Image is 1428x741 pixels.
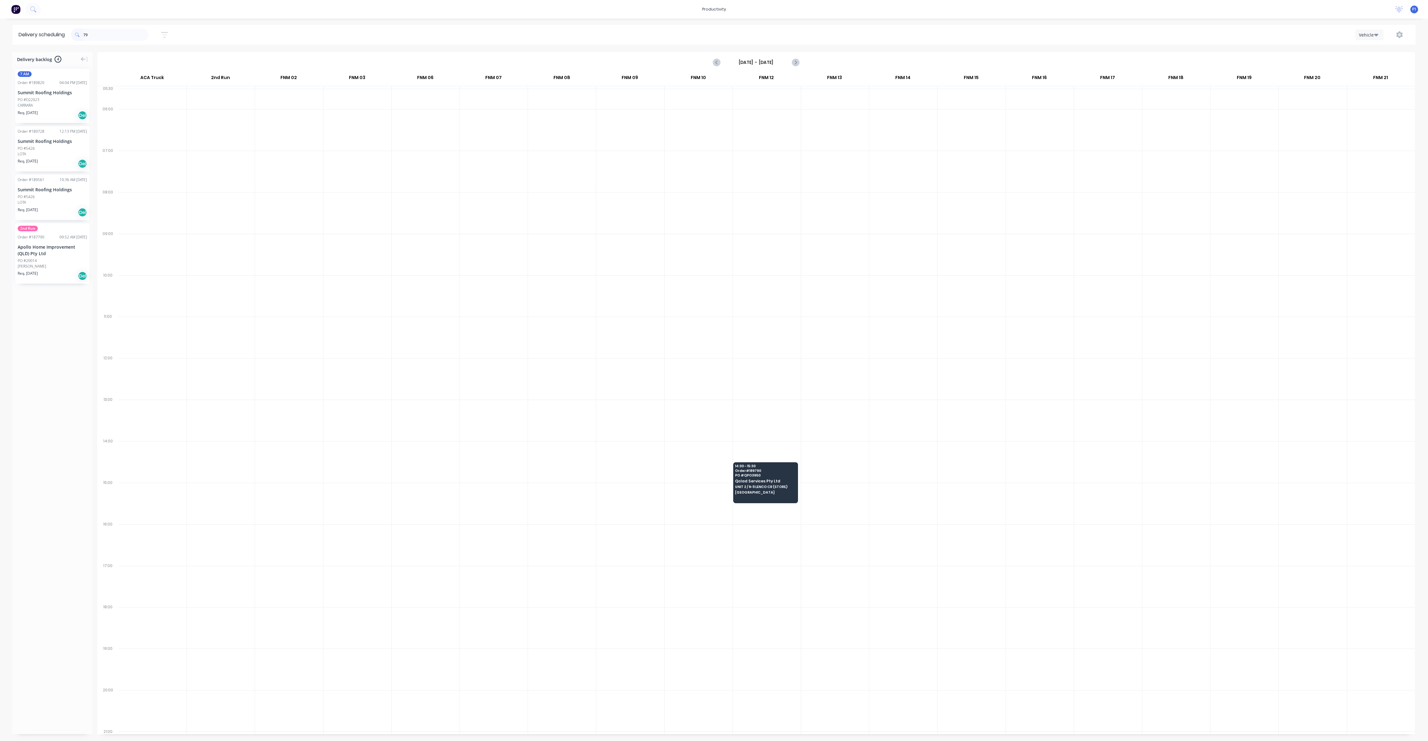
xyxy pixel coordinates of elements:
div: 17:00 [97,562,118,604]
div: [PERSON_NAME] [18,264,87,269]
div: FNM 20 [1278,72,1346,86]
div: LOTA [18,200,87,205]
div: 10:36 AM [DATE] [59,177,87,183]
div: FNM 16 [1005,72,1073,86]
span: Req. [DATE] [18,158,38,164]
div: 12:00 [97,354,118,396]
div: Vehicle [1359,32,1377,38]
span: UNIT 2 / 9-11 LENCO CR (STORE) [735,485,795,489]
span: Req. [DATE] [18,110,38,116]
div: FNM 02 [255,72,323,86]
div: 21:00 [97,728,118,735]
div: Del [78,271,87,281]
span: Req. [DATE] [18,271,38,276]
div: 05:30 [97,85,118,105]
span: 2nd Run [18,226,38,231]
div: FNM 15 [937,72,1005,86]
div: ACA Truck [118,72,186,86]
div: FNM 18 [1142,72,1210,86]
div: 13:00 [97,396,118,437]
div: 04:04 PM [DATE] [59,80,87,86]
div: FNM 13 [801,72,869,86]
div: Order # 189561 [18,177,44,183]
div: FNM 03 [323,72,391,86]
div: Delivery scheduling [12,25,71,45]
div: 15:00 [97,479,118,521]
div: 08:00 [97,189,118,230]
div: CARRARA [18,103,87,108]
div: 2nd Run [187,72,254,86]
div: Apollo Home Improvement (QLD) Pty Ltd [18,244,87,257]
div: 16:00 [97,521,118,562]
div: 14:00 [97,437,118,479]
div: FNM 06 [391,72,459,86]
div: Order # 189820 [18,80,44,86]
span: 7 AM [18,71,32,77]
div: Order # 187790 [18,234,44,240]
div: FNM 12 [733,72,800,86]
div: PO #D22023 [18,97,39,103]
div: 07:00 [97,147,118,189]
div: Summit Roofing Holdings [18,138,87,144]
div: LOTA [18,151,87,157]
div: 19:00 [97,645,118,686]
div: Del [78,208,87,217]
div: 10:00 [97,272,118,313]
div: 09:00 [97,230,118,272]
div: Del [78,111,87,120]
span: [GEOGRAPHIC_DATA] [735,490,795,494]
div: Summit Roofing Holdings [18,186,87,193]
div: 12:13 PM [DATE] [59,129,87,134]
div: Order # 189728 [18,129,44,134]
img: Factory [11,5,20,14]
div: 09:52 AM [DATE] [59,234,87,240]
div: FNM 19 [1210,72,1278,86]
span: Delivery backlog [17,56,52,63]
span: Order # 189790 [735,469,795,473]
div: FNM 09 [596,72,664,86]
div: Del [78,159,87,168]
div: FNM 08 [528,72,596,86]
div: FNM 21 [1346,72,1414,86]
span: F1 [1412,7,1416,12]
div: Summit Roofing Holdings [18,89,87,96]
div: 20:00 [97,686,118,728]
span: Qclad Services Pty Ltd [735,479,795,483]
div: 18:00 [97,603,118,645]
div: PO #20014 [18,258,37,264]
div: productivity [699,5,729,14]
span: 14:30 - 15:30 [735,464,795,468]
button: Vehicle [1355,29,1383,40]
div: FNM 10 [664,72,732,86]
input: Search for orders [83,29,148,41]
span: Req. [DATE] [18,207,38,213]
div: PO #5426 [18,194,35,200]
span: 4 [55,56,61,63]
div: 06:00 [97,105,118,147]
div: FNM 17 [1074,72,1142,86]
div: FNM 14 [869,72,937,86]
div: FNM 07 [460,72,527,86]
div: PO #5426 [18,146,35,151]
div: 11:00 [97,313,118,354]
span: PO # QPO3950 [735,473,795,477]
